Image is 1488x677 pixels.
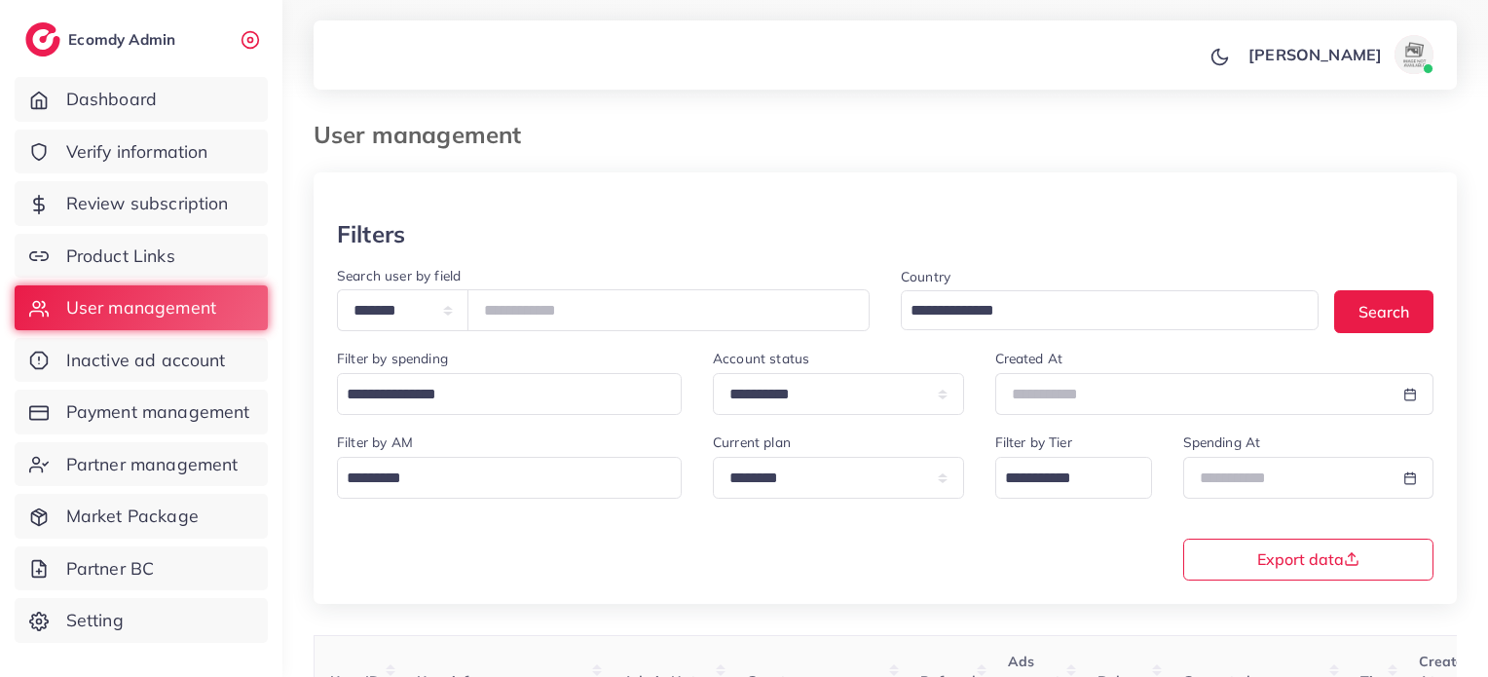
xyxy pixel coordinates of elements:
div: Search for option [337,457,682,499]
input: Search for option [904,296,1293,326]
h3: Filters [337,220,405,248]
div: Search for option [995,457,1152,499]
div: Search for option [901,290,1319,330]
p: [PERSON_NAME] [1248,43,1382,66]
label: Spending At [1183,433,1261,452]
img: logo [25,22,60,56]
a: [PERSON_NAME]avatar [1238,35,1441,74]
span: Review subscription [66,191,229,216]
h3: User management [314,121,537,149]
span: Inactive ad account [66,348,226,373]
a: logoEcomdy Admin [25,22,180,56]
input: Search for option [340,380,656,410]
span: Payment management [66,399,250,425]
a: Review subscription [15,181,268,226]
label: Created At [995,349,1063,368]
label: Current plan [713,433,791,452]
a: Setting [15,598,268,643]
a: Inactive ad account [15,338,268,383]
input: Search for option [340,464,656,494]
a: Payment management [15,390,268,434]
a: User management [15,285,268,330]
button: Search [1334,290,1433,332]
a: Partner management [15,442,268,487]
span: Product Links [66,244,175,269]
span: Verify information [66,139,208,165]
span: Market Package [66,504,199,529]
a: Partner BC [15,546,268,591]
button: Export data [1183,539,1434,581]
label: Country [901,267,950,286]
label: Account status [713,349,809,368]
a: Verify information [15,130,268,174]
input: Search for option [998,464,1127,494]
span: User management [66,295,216,320]
label: Filter by Tier [995,433,1072,452]
img: avatar [1395,35,1433,74]
span: Partner BC [66,556,155,582]
div: Search for option [337,373,682,415]
label: Filter by AM [337,433,413,452]
span: Dashboard [66,87,157,112]
a: Market Package [15,494,268,539]
label: Search user by field [337,266,461,285]
span: Partner management [66,452,239,477]
span: Export data [1257,551,1359,567]
a: Product Links [15,234,268,279]
h2: Ecomdy Admin [68,30,180,49]
a: Dashboard [15,77,268,122]
label: Filter by spending [337,349,448,368]
span: Setting [66,608,124,633]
